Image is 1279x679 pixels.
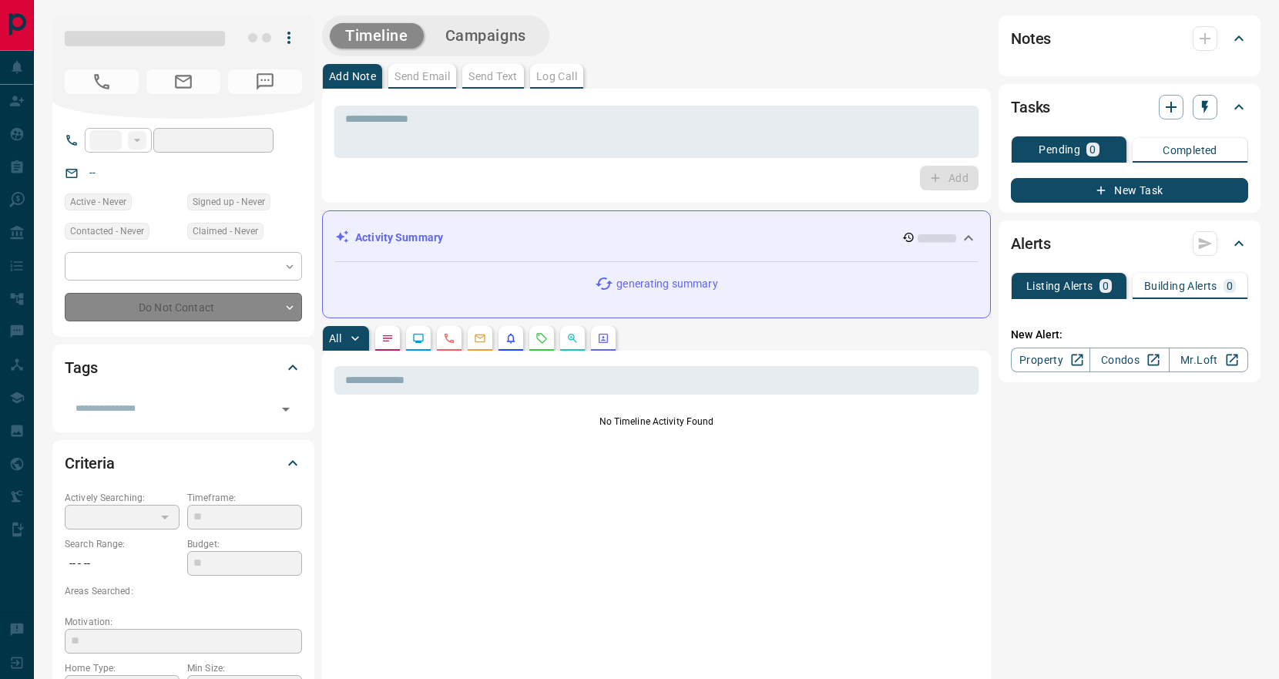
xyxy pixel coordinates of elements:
p: All [329,333,341,344]
span: No Number [228,69,302,94]
p: Building Alerts [1144,281,1217,291]
p: Listing Alerts [1026,281,1093,291]
p: Min Size: [187,661,302,675]
p: Areas Searched: [65,584,302,598]
span: No Number [65,69,139,94]
div: Tasks [1011,89,1248,126]
p: Search Range: [65,537,180,551]
p: 0 [1089,144,1096,155]
a: Property [1011,348,1090,372]
p: Motivation: [65,615,302,629]
p: Add Note [329,71,376,82]
p: No Timeline Activity Found [334,415,979,429]
div: Tags [65,349,302,386]
svg: Agent Actions [597,332,609,345]
h2: Tags [65,355,97,380]
svg: Notes [381,332,394,345]
div: Activity Summary [335,224,978,252]
button: Campaigns [430,23,542,49]
div: Notes [1011,20,1248,57]
p: Completed [1163,145,1217,156]
svg: Opportunities [566,332,579,345]
button: New Task [1011,178,1248,203]
p: 0 [1227,281,1233,291]
span: Claimed - Never [193,224,258,239]
h2: Alerts [1011,231,1051,256]
div: Criteria [65,445,302,482]
p: Budget: [187,537,302,551]
svg: Emails [474,332,486,345]
p: -- - -- [65,551,180,576]
p: New Alert: [1011,327,1248,343]
div: Do Not Contact [65,293,302,321]
button: Timeline [330,23,424,49]
a: Condos [1089,348,1169,372]
h2: Notes [1011,26,1051,51]
span: Active - Never [70,194,126,210]
span: Contacted - Never [70,224,144,239]
p: Actively Searching: [65,491,180,505]
a: -- [89,166,96,179]
p: Activity Summary [355,230,443,246]
p: 0 [1103,281,1109,291]
svg: Listing Alerts [505,332,517,345]
button: Open [275,398,297,420]
span: No Email [146,69,220,94]
span: Signed up - Never [193,194,265,210]
h2: Criteria [65,451,115,476]
p: Pending [1039,144,1080,155]
svg: Lead Browsing Activity [412,332,425,345]
svg: Calls [443,332,455,345]
p: Timeframe: [187,491,302,505]
div: Alerts [1011,225,1248,262]
a: Mr.Loft [1169,348,1248,372]
p: Home Type: [65,661,180,675]
h2: Tasks [1011,95,1050,119]
p: generating summary [616,276,717,292]
svg: Requests [535,332,548,345]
